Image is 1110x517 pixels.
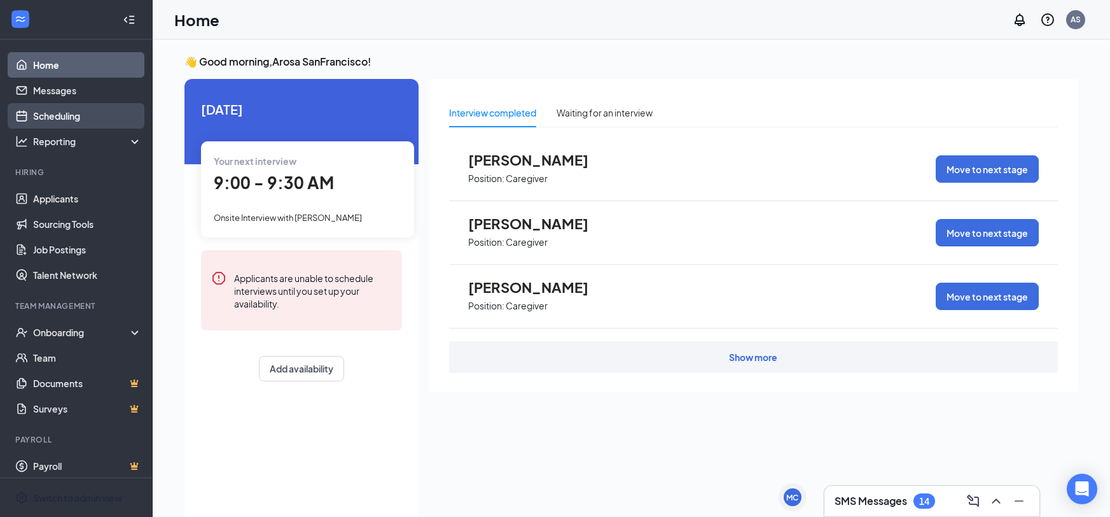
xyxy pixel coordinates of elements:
span: [PERSON_NAME] [468,152,608,168]
a: Scheduling [33,103,142,129]
button: Add availability [259,356,344,381]
span: [PERSON_NAME] [468,215,608,232]
svg: Analysis [15,135,28,148]
span: [DATE] [201,99,402,119]
svg: Minimize [1011,493,1027,509]
svg: WorkstreamLogo [14,13,27,25]
a: Home [33,52,142,78]
div: 14 [919,496,929,507]
span: [PERSON_NAME] [468,279,608,295]
div: Hiring [15,167,139,178]
p: Caregiver [506,300,548,312]
svg: ChevronUp [989,493,1004,509]
div: Applicants are unable to schedule interviews until you set up your availability. [234,271,392,310]
div: MC [787,492,799,503]
svg: Error [211,271,226,286]
svg: QuestionInfo [1040,12,1055,27]
div: Interview completed [449,106,536,120]
div: Payroll [15,434,139,445]
button: Move to next stage [936,155,1039,183]
div: Reporting [33,135,142,148]
a: Job Postings [33,237,142,262]
div: Onboarding [33,326,131,339]
div: Show more [730,351,778,364]
div: Team Management [15,301,139,311]
p: Position: [468,300,504,312]
button: Move to next stage [936,219,1039,246]
p: Caregiver [506,173,548,185]
svg: Settings [15,492,28,504]
svg: Notifications [1012,12,1027,27]
button: Move to next stage [936,283,1039,310]
button: ChevronUp [986,491,1006,511]
h3: SMS Messages [835,494,907,508]
h3: 👋 Good morning, Arosa SanFrancisco ! [184,55,1078,69]
button: ComposeMessage [963,491,983,511]
a: Team [33,345,142,371]
span: 9:00 - 9:30 AM [214,172,334,193]
a: Applicants [33,186,142,211]
p: Caregiver [506,236,548,248]
div: Open Intercom Messenger [1067,474,1097,504]
svg: Collapse [123,13,135,26]
button: Minimize [1009,491,1029,511]
p: Position: [468,173,504,185]
a: DocumentsCrown [33,371,142,396]
a: Messages [33,78,142,103]
h1: Home [174,9,219,31]
div: Waiting for an interview [557,106,653,120]
span: Your next interview [214,155,296,167]
svg: UserCheck [15,326,28,339]
a: Sourcing Tools [33,211,142,237]
div: AS [1071,14,1081,25]
svg: ComposeMessage [966,493,981,509]
p: Position: [468,236,504,248]
a: PayrollCrown [33,453,142,479]
a: Talent Network [33,262,142,288]
a: SurveysCrown [33,396,142,421]
span: Onsite Interview with [PERSON_NAME] [214,213,362,223]
div: Switch to admin view [33,492,122,504]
